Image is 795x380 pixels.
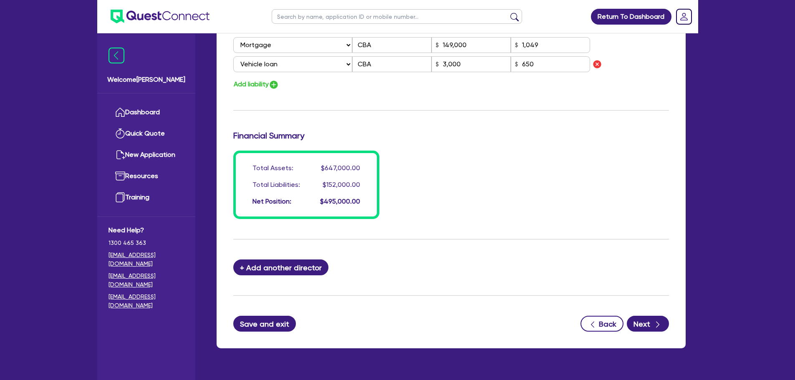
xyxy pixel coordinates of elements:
input: Balance / Credit Limit [432,37,511,53]
input: Monthly Repayment [511,37,590,53]
button: + Add another director [233,259,329,275]
a: Training [109,187,184,208]
span: $152,000.00 [323,181,360,189]
input: Balance / Credit Limit [432,56,511,72]
a: [EMAIL_ADDRESS][DOMAIN_NAME] [109,292,184,310]
img: resources [115,171,125,181]
a: [EMAIL_ADDRESS][DOMAIN_NAME] [109,251,184,268]
img: icon-add [269,80,279,90]
span: $647,000.00 [321,164,360,172]
input: Lender Name [352,56,432,72]
a: Quick Quote [109,123,184,144]
button: Save and exit [233,316,296,332]
span: Need Help? [109,225,184,235]
div: Total Liabilities: [252,180,300,190]
a: Return To Dashboard [591,9,671,25]
button: Back [580,316,623,332]
img: quick-quote [115,128,125,138]
a: Dashboard [109,102,184,123]
div: Total Assets: [252,163,293,173]
input: Search by name, application ID or mobile number... [272,9,522,24]
span: $495,000.00 [320,197,360,205]
img: new-application [115,150,125,160]
img: icon remove asset liability [592,59,602,69]
span: 1300 465 363 [109,239,184,247]
a: New Application [109,144,184,166]
input: Monthly Repayment [511,56,590,72]
div: Net Position: [252,196,291,206]
span: Welcome [PERSON_NAME] [107,75,185,85]
button: Add liability [233,79,279,90]
a: Resources [109,166,184,187]
h3: Financial Summary [233,131,669,141]
img: icon-menu-close [109,48,124,63]
img: quest-connect-logo-blue [111,10,209,23]
a: [EMAIL_ADDRESS][DOMAIN_NAME] [109,272,184,289]
a: Dropdown toggle [673,6,695,28]
input: Lender Name [352,37,432,53]
img: training [115,192,125,202]
button: Next [627,316,669,332]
